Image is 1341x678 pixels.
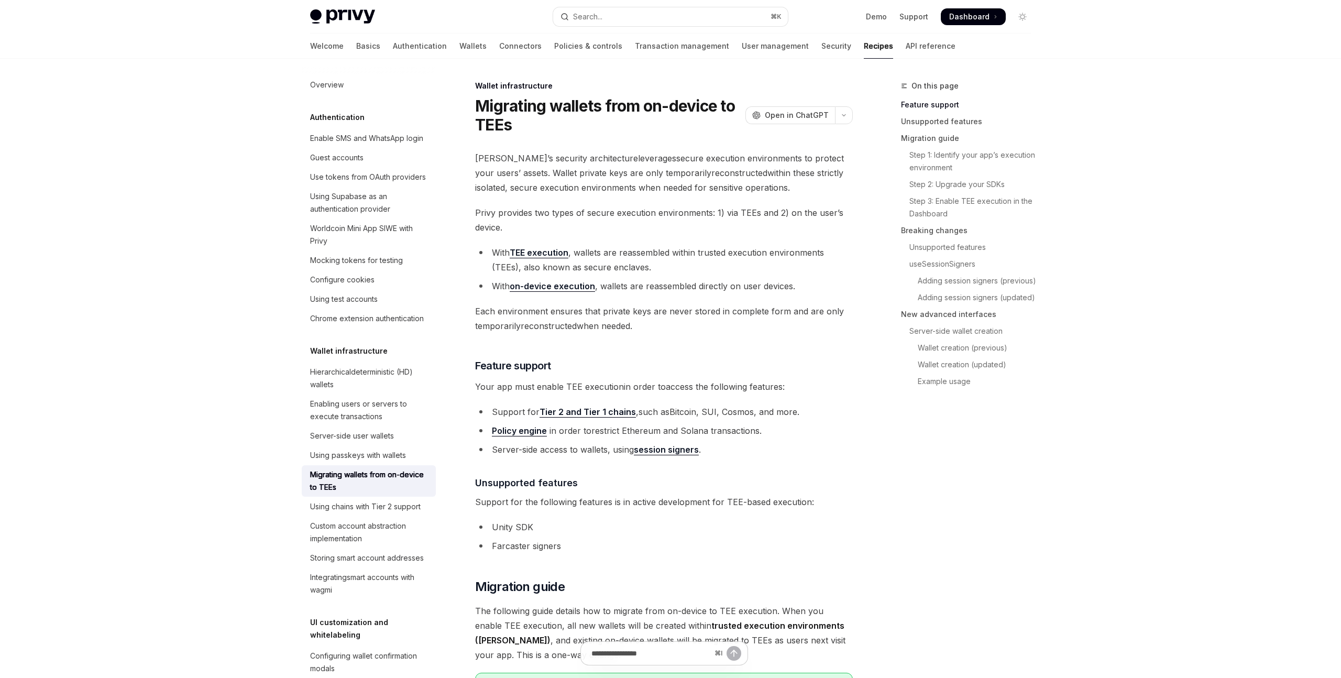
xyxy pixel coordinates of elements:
a: Connectors [499,34,542,59]
a: Enabling users or servers to execute transactions [302,395,436,426]
img: light logo [310,9,375,24]
a: Unsupported features [901,113,1039,130]
button: Open search [553,7,788,26]
a: Wallet creation (updated) [901,356,1039,373]
a: Unsupported features [901,239,1039,256]
a: Server-side wallet creation [901,323,1039,340]
a: New advanced interfaces [901,306,1039,323]
relin-hc: restrict Ethereum and Solana transactions. [547,425,762,436]
relin-origin: Integrating [310,573,347,582]
a: Support [899,12,928,22]
a: Authentication [393,34,447,59]
li: Farcaster signers [475,539,853,553]
div: Wallet infrastructure [475,81,853,91]
a: Recipes [864,34,893,59]
div: Custom account abstraction implementation [310,520,430,545]
li: Server-side access to wallets, using . [475,442,853,457]
a: TEE execution [510,247,568,258]
a: Security [821,34,851,59]
div: Chrome extension authentication [310,312,424,325]
div: Enable SMS and WhatsApp login [310,132,423,145]
a: Step 3: Enable TEE execution in the Dashboard [901,193,1039,222]
a: Policy engine [492,425,547,436]
h5: UI customization and whitelabeling [310,616,436,641]
li: Support for [475,404,853,419]
a: Custom account abstraction implementation [302,517,436,548]
button: Open in ChatGPT [745,106,835,124]
div: Server-side user wallets [310,430,394,442]
input: Ask a question... [591,642,710,665]
a: Migrating wallets from on-device to TEEs [302,465,436,497]
a: Adding session signers (updated) [901,289,1039,306]
relin-phrase: in order to [624,381,666,392]
a: Using test accounts [302,290,436,309]
span: The following guide details how to migrate from on-device to TEE execution. When you enable TEE e... [475,604,853,662]
a: Welcome [310,34,344,59]
div: Using test accounts [310,293,378,305]
a: Overview [302,75,436,94]
div: Using Supabase as an authentication provider [310,190,430,215]
a: Wallets [459,34,487,59]
a: Step 2: Upgrade your SDKs [901,176,1039,193]
span: Unsupported features [475,476,578,490]
span: Open in ChatGPT [765,110,829,121]
div: Migrating wallets from on-device to TEEs [310,468,430,494]
relin-origin: reconstructed [521,321,577,331]
div: Mocking tokens for testing [310,254,403,267]
div: Configuring wallet confirmation modals [310,650,430,675]
relin-origin: leverages [638,153,676,163]
a: Guest accounts [302,148,436,167]
a: Migration guide [901,130,1039,147]
h5: Wallet infrastructure [310,345,388,357]
div: Overview [310,79,344,91]
relin-hc: , Bitcoin, SUI, Cosmos, and more. [636,407,799,417]
a: Storing smart account addresses [302,549,436,567]
a: Configuring wallet confirmation modals [302,647,436,678]
span: On this page [911,80,959,92]
a: API reference [906,34,955,59]
a: User management [742,34,809,59]
a: Integratingsmart accounts with wagmi [302,568,436,599]
a: Dashboard [941,8,1006,25]
span: ⌘ K [771,13,782,21]
div: Using passkeys with wallets [310,449,406,462]
span: Privy provides two types of secure execution environments: 1) via TEEs and 2) on the user’s device. [475,205,853,235]
relin-hc: Your app must enable TEE execution access the following features: [475,381,785,392]
a: Policies & controls [554,34,622,59]
span: Dashboard [949,12,990,22]
span: Migration guide [475,578,565,595]
relin-origin: Hierarchical [310,367,351,376]
a: Chrome extension authentication [302,309,436,328]
a: Breaking changes [901,222,1039,239]
h1: Migrating wallets from on-device to TEEs [475,96,741,134]
li: Unity SDK [475,520,853,534]
a: Worldcoin Mini App SIWE with Privy [302,219,436,250]
a: Using chains with Tier 2 support [302,497,436,516]
a: session signers [634,444,699,455]
a: Server-side user wallets [302,427,436,445]
a: Feature support [901,96,1039,113]
div: Configure cookies [310,274,375,286]
div: Use tokens from OAuth providers [310,171,426,183]
div: Storing smart account addresses [310,552,424,564]
li: With , wallets are reassembled directly on user devices. [475,279,853,293]
a: Mocking tokens for testing [302,251,436,270]
a: Hierarchicaldeterministic (HD) wallets [302,363,436,394]
relin-hc: [PERSON_NAME]’s security architecture secure execution environments to protect your users’ assets... [475,153,844,193]
a: Wallet creation (previous) [901,340,1039,356]
span: Support for the following features is in active development for TEE-based execution: [475,495,853,509]
li: With , wallets are reassembled within trusted execution environments (TEEs), also known as secure... [475,245,853,275]
a: Example usage [901,373,1039,390]
a: Transaction management [635,34,729,59]
a: Demo [866,12,887,22]
a: on-device execution [510,281,595,292]
a: Using Supabase as an authentication provider [302,187,436,218]
a: Basics [356,34,380,59]
div: Enabling users or servers to execute transactions [310,398,430,423]
button: Toggle dark mode [1014,8,1031,25]
relin-phrase: in order to [549,425,591,436]
a: Configure cookies [302,270,436,289]
span: Feature support [475,358,551,373]
a: Enable SMS and WhatsApp login [302,129,436,148]
a: Using passkeys with wallets [302,446,436,465]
